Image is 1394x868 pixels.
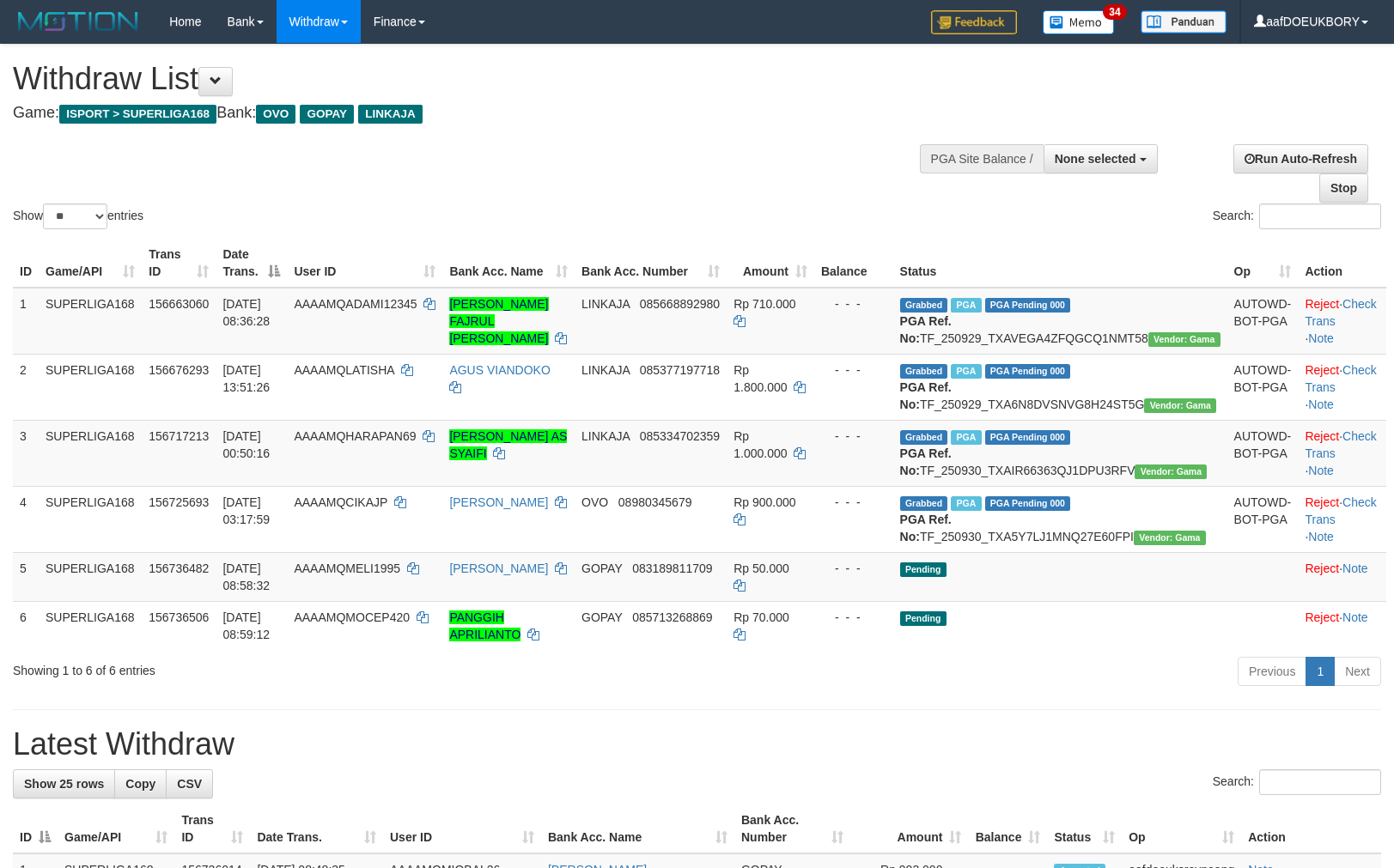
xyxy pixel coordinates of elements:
[727,239,814,288] th: Amount: activate to sort column ascending
[39,239,142,288] th: Game/API: activate to sort column ascending
[358,105,423,124] span: LINKAJA
[250,804,383,853] th: Date Trans.: activate to sort column ascending
[581,297,630,311] span: LINKAJA
[39,354,142,420] td: SUPERLIGA168
[222,495,270,526] span: [DATE] 03:17:59
[900,446,952,477] b: PGA Ref. No:
[900,298,948,313] span: Grabbed
[222,363,270,394] span: [DATE] 13:51:26
[734,363,787,394] span: Rp 1.800.000
[1148,332,1221,347] span: Vendor URL: https://trx31.1velocity.biz
[449,495,548,509] a: [PERSON_NAME]
[821,494,886,511] div: - - -
[149,297,209,311] span: 156663060
[821,560,886,577] div: - - -
[1241,804,1381,853] th: Action
[1227,288,1299,355] td: AUTOWD-BOT-PGA
[1103,4,1126,20] span: 34
[294,363,393,377] span: AAAAMQLATISHA
[449,610,520,641] a: PANGGIH APRILIANTO
[13,486,39,552] td: 4
[142,239,216,288] th: Trans ID: activate to sort column ascending
[985,364,1071,379] span: PGA Pending
[734,561,789,575] span: Rp 50.000
[900,430,948,445] span: Grabbed
[640,297,720,311] span: Copy 085668892980 to clipboard
[13,9,143,34] img: MOTION_logo.png
[59,105,216,124] span: ISPORT > SUPERLIGA168
[900,496,948,511] span: Grabbed
[1298,601,1386,650] td: ·
[893,486,1227,552] td: TF_250930_TXA5Y7LJ1MNQ27E60FPI
[166,769,213,798] a: CSV
[1238,657,1306,686] a: Previous
[951,298,981,313] span: Marked by aafchhiseyha
[900,314,952,345] b: PGA Ref. No:
[13,105,912,122] h4: Game: Bank:
[951,496,981,511] span: Marked by aafnonsreyleab
[294,495,387,509] span: AAAAMQCIKAJP
[294,297,417,311] span: AAAAMQADAMI12345
[13,655,568,679] div: Showing 1 to 6 of 6 entries
[294,429,416,443] span: AAAAMQHARAPAN69
[581,363,630,377] span: LINKAJA
[222,610,270,641] span: [DATE] 08:59:12
[13,769,115,798] a: Show 25 rows
[821,609,886,626] div: - - -
[174,804,250,853] th: Trans ID: activate to sort column ascending
[13,552,39,601] td: 5
[1305,495,1339,509] a: Reject
[222,561,270,592] span: [DATE] 08:58:32
[931,10,1017,34] img: Feedback.jpg
[1047,804,1122,853] th: Status: activate to sort column ascending
[287,239,442,288] th: User ID: activate to sort column ascending
[985,298,1071,313] span: PGA Pending
[985,496,1071,511] span: PGA Pending
[43,203,107,229] select: Showentries
[734,610,789,624] span: Rp 70.000
[1305,363,1376,394] a: Check Trans
[1342,610,1368,624] a: Note
[177,777,202,791] span: CSV
[383,804,541,853] th: User ID: activate to sort column ascending
[1308,398,1334,411] a: Note
[893,354,1227,420] td: TF_250929_TXA6N8DVSNVG8H24ST5G
[1134,531,1206,545] span: Vendor URL: https://trx31.1velocity.biz
[149,495,209,509] span: 156725693
[1298,239,1386,288] th: Action
[1298,486,1386,552] td: · ·
[1259,769,1381,795] input: Search:
[1227,486,1299,552] td: AUTOWD-BOT-PGA
[821,295,886,313] div: - - -
[541,804,734,853] th: Bank Acc. Name: activate to sort column ascending
[1305,429,1339,443] a: Reject
[149,363,209,377] span: 156676293
[149,561,209,575] span: 156736482
[575,239,727,288] th: Bank Acc. Number: activate to sort column ascending
[1319,173,1368,203] a: Stop
[13,601,39,650] td: 6
[125,777,155,791] span: Copy
[900,364,948,379] span: Grabbed
[24,777,104,791] span: Show 25 rows
[1227,239,1299,288] th: Op: activate to sort column ascending
[222,429,270,460] span: [DATE] 00:50:16
[581,610,622,624] span: GOPAY
[581,561,622,575] span: GOPAY
[1055,152,1136,166] span: None selected
[893,288,1227,355] td: TF_250929_TXAVEGA4ZFQGCQ1NMT58
[821,361,886,379] div: - - -
[1305,610,1339,624] a: Reject
[985,430,1071,445] span: PGA Pending
[618,495,692,509] span: Copy 08980345679 to clipboard
[640,363,720,377] span: Copy 085377197718 to clipboard
[294,561,400,575] span: AAAAMQMELI1995
[13,420,39,486] td: 3
[13,727,1381,762] h1: Latest Withdraw
[893,239,1227,288] th: Status
[900,380,952,411] b: PGA Ref. No:
[968,804,1047,853] th: Balance: activate to sort column ascending
[1233,144,1368,173] a: Run Auto-Refresh
[1334,657,1381,686] a: Next
[13,804,58,853] th: ID: activate to sort column descending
